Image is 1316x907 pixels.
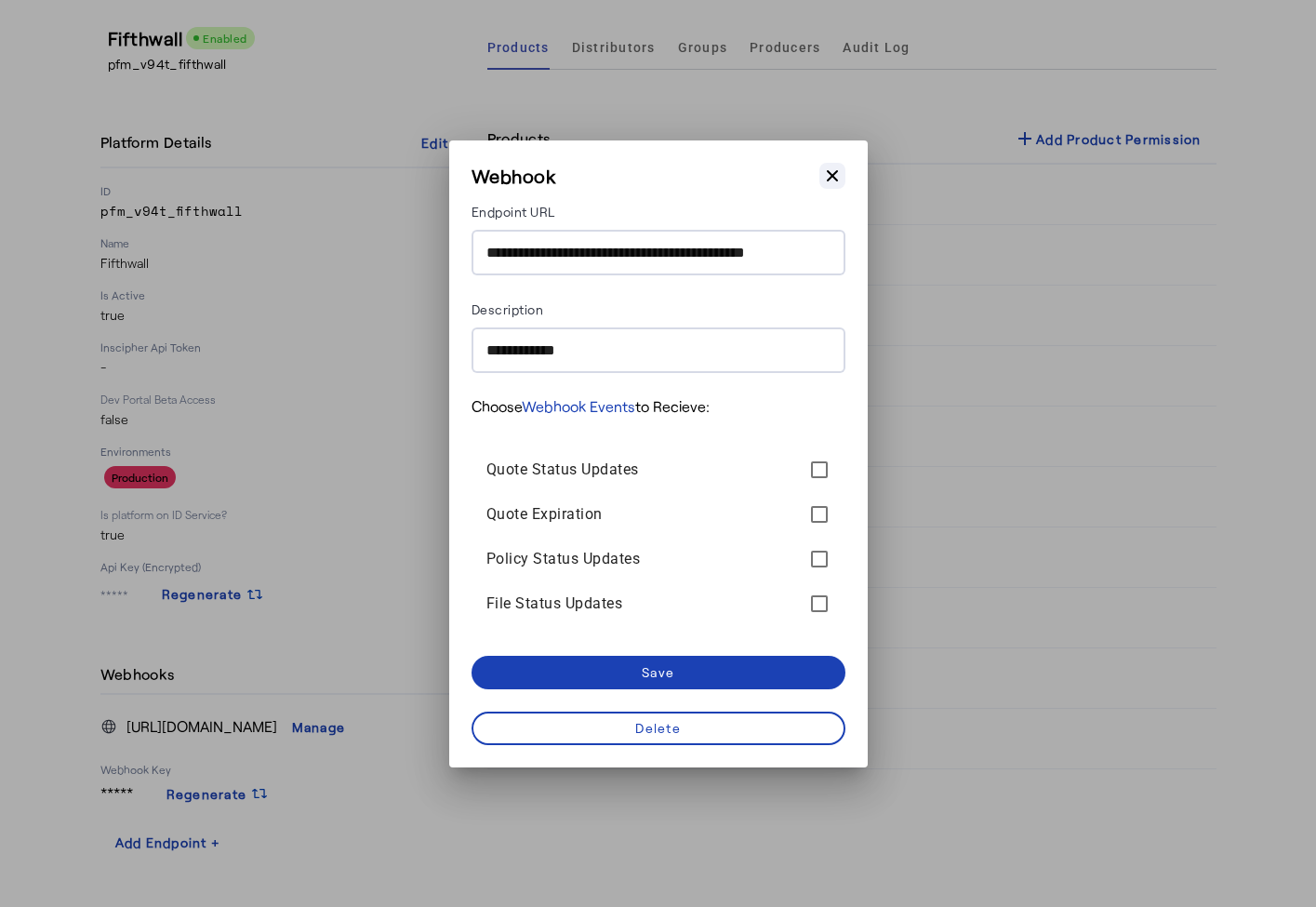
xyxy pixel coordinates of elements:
span: File Status Updates [486,594,623,612]
p: Choose to Recieve: [472,395,845,418]
div: Delete [635,718,681,738]
h3: Webhook [472,163,556,189]
span: Policy Status Updates [486,550,641,567]
label: Endpoint URL [472,204,555,220]
button: Save [472,656,845,689]
span: Quote Expiration [486,505,603,523]
span: Quote Status Updates [486,460,639,478]
div: Save [642,662,674,682]
a: Webhook Events [522,397,635,415]
button: Delete [472,712,845,745]
label: Description [472,301,544,317]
